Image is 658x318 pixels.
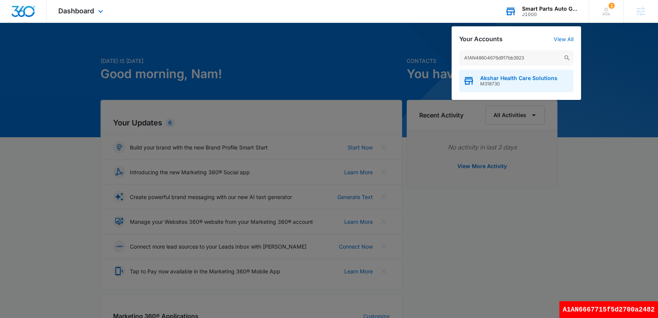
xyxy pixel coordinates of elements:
[480,75,557,81] span: Akshar Health Care Solutions
[58,7,94,15] span: Dashboard
[459,50,573,66] input: Search Accounts
[480,81,557,87] span: M318730
[522,6,578,12] div: account name
[459,35,503,43] h2: Your Accounts
[459,69,573,92] button: Akshar Health Care SolutionsM318730
[559,301,658,318] div: A1AN6667715f5d2700a2482
[554,36,573,42] a: View All
[608,3,615,9] span: 1
[522,12,578,17] div: account id
[608,3,615,9] div: notifications count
